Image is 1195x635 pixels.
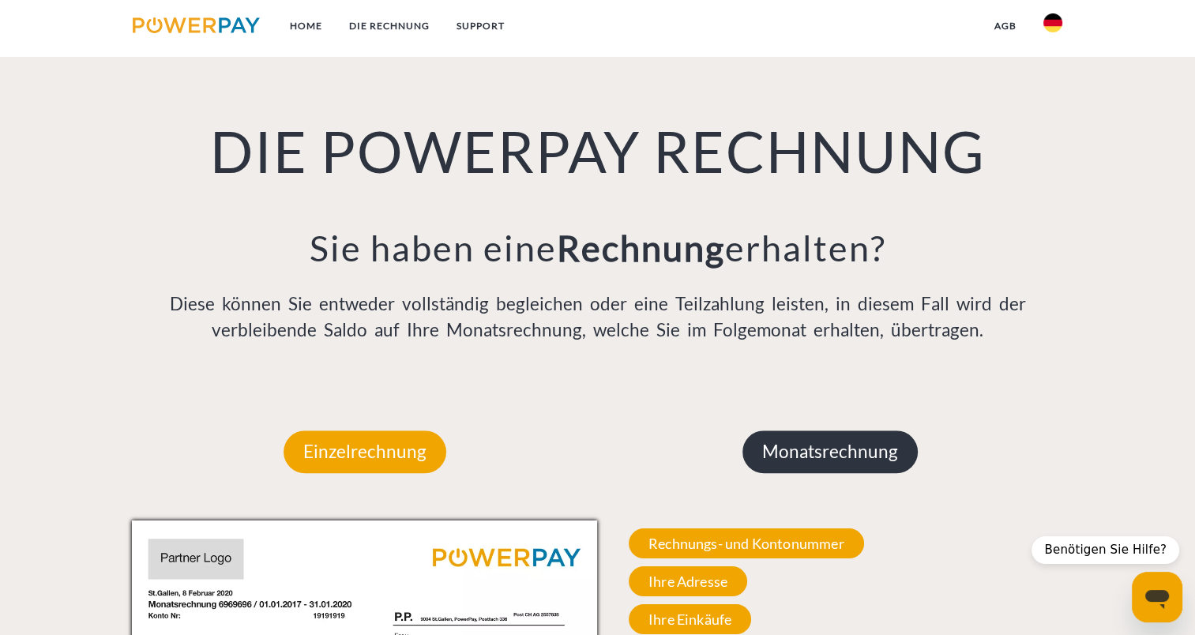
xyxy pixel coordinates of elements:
[1043,13,1062,32] img: de
[336,12,443,40] a: DIE RECHNUNG
[556,227,724,269] b: Rechnung
[629,604,751,634] span: Ihre Einkäufe
[132,226,1062,270] h3: Sie haben eine erhalten?
[1032,536,1179,564] div: Benötigen Sie Hilfe?
[132,115,1062,186] h1: DIE POWERPAY RECHNUNG
[276,12,336,40] a: Home
[1132,572,1182,622] iframe: Schaltfläche zum Öffnen des Messaging-Fensters; Konversation läuft
[133,17,260,33] img: logo-powerpay.svg
[742,430,918,473] p: Monatsrechnung
[284,430,446,473] p: Einzelrechnung
[981,12,1030,40] a: agb
[443,12,518,40] a: SUPPORT
[629,528,864,558] span: Rechnungs- und Kontonummer
[132,291,1062,344] p: Diese können Sie entweder vollständig begleichen oder eine Teilzahlung leisten, in diesem Fall wi...
[629,566,747,596] span: Ihre Adresse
